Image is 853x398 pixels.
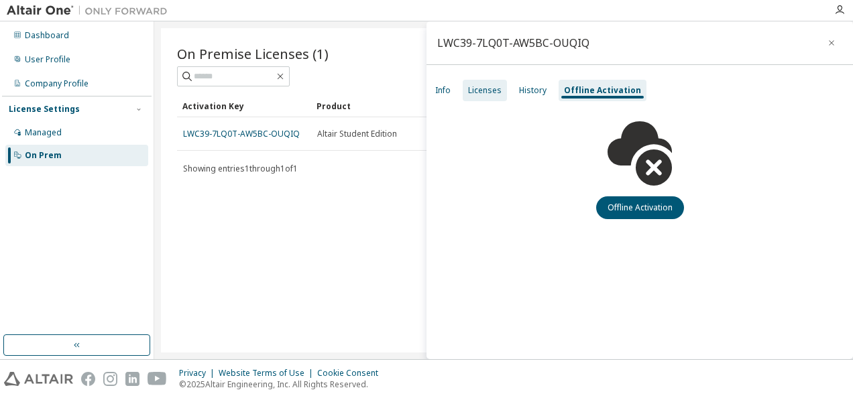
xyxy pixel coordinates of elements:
p: © 2025 Altair Engineering, Inc. All Rights Reserved. [179,379,386,390]
div: Info [435,85,451,96]
div: Managed [25,127,62,138]
div: Website Terms of Use [219,368,317,379]
span: Altair Student Edition [317,129,397,139]
img: Altair One [7,4,174,17]
div: Licenses [468,85,502,96]
div: Dashboard [25,30,69,41]
div: Activation Key [182,95,306,117]
span: Showing entries 1 through 1 of 1 [183,163,298,174]
img: linkedin.svg [125,372,139,386]
button: Offline Activation [596,196,684,219]
div: On Prem [25,150,62,161]
div: Company Profile [25,78,89,89]
div: Cookie Consent [317,368,386,379]
div: History [519,85,547,96]
div: User Profile [25,54,70,65]
div: LWC39-7LQ0T-AW5BC-OUQIQ [437,38,589,48]
div: License Settings [9,104,80,115]
div: Offline Activation [564,85,641,96]
img: instagram.svg [103,372,117,386]
img: altair_logo.svg [4,372,73,386]
a: LWC39-7LQ0T-AW5BC-OUQIQ [183,128,300,139]
div: Product [317,95,440,117]
div: Privacy [179,368,219,379]
span: On Premise Licenses (1) [177,44,329,63]
img: youtube.svg [148,372,167,386]
img: facebook.svg [81,372,95,386]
